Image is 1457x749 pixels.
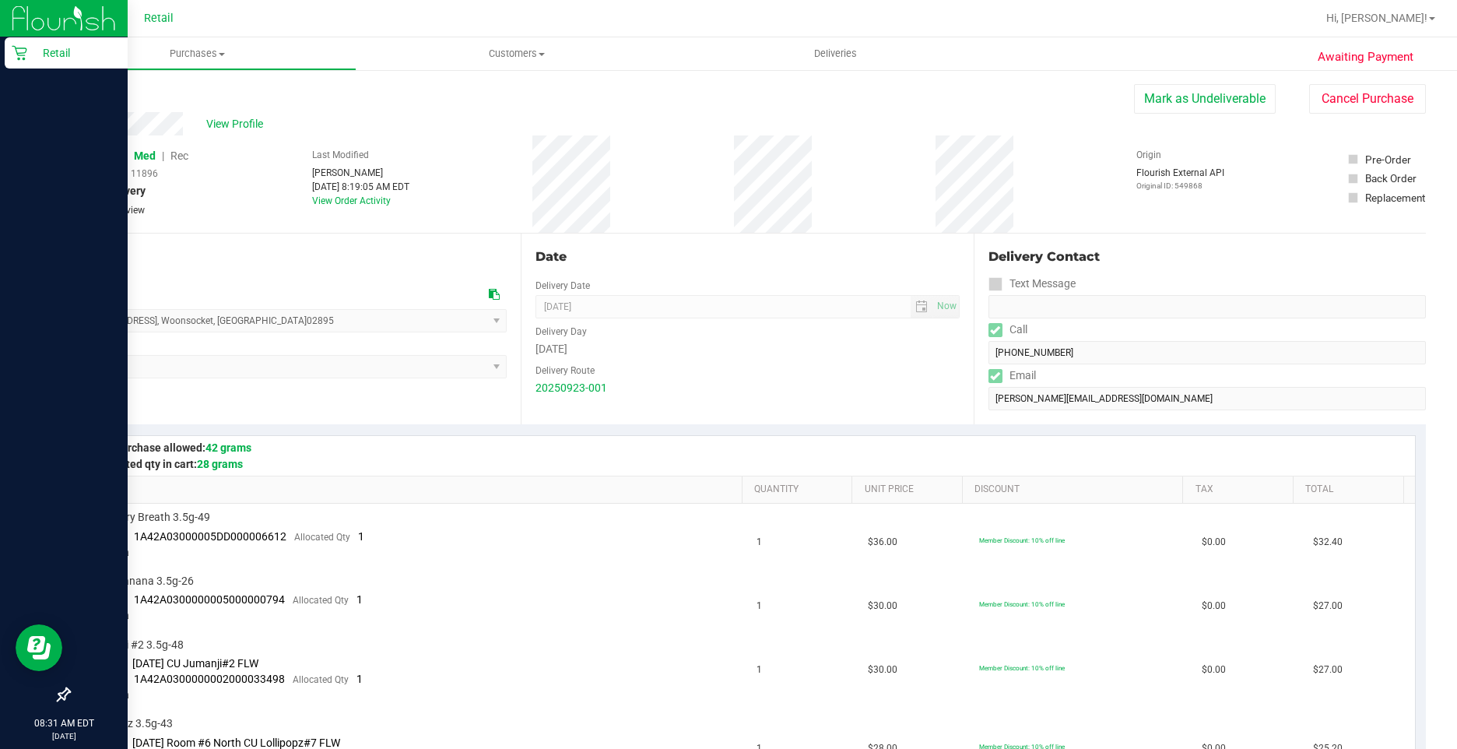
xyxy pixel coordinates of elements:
span: View Profile [206,116,269,132]
input: Format: (999) 999-9999 [988,341,1426,364]
label: Delivery Date [535,279,590,293]
span: [DATE] CU Jumanji#2 FLW [132,657,258,670]
p: 08:31 AM EDT [7,716,121,730]
div: Copy address to clipboard [489,287,500,303]
span: $30.00 [868,663,897,677]
a: Deliveries [676,37,995,70]
label: Text Message [988,273,1076,295]
div: Flourish External API [1136,166,1224,192]
span: Member Discount: 10% off line [979,536,1065,544]
a: Quantity [754,484,846,496]
span: $27.00 [1313,599,1343,614]
span: Blueberry Breath 3.5g-49 [90,510,210,525]
div: Delivery Contact [988,248,1426,266]
span: Member Discount: 10% off line [979,600,1065,608]
span: $0.00 [1202,599,1226,614]
span: 1A42A0300000002000033498 [134,673,285,685]
span: 1 [757,535,762,550]
p: [DATE] [7,730,121,742]
span: 1A42A03000005DD000006612 [134,530,286,543]
span: Allocated Qty [293,674,349,685]
a: View Order Activity [312,195,391,206]
span: [DATE] Room #6 North CU Lollipopz#7 FLW [132,737,340,749]
span: Allocated Qty [293,595,349,606]
span: $0.00 [1202,663,1226,677]
span: | [162,149,164,162]
span: Rec [170,149,188,162]
span: Hi, [PERSON_NAME]! [1326,12,1427,24]
div: [PERSON_NAME] [312,166,409,180]
span: 1 [356,673,363,685]
div: [DATE] [535,341,959,357]
span: Customers [357,47,675,61]
a: Unit Price [865,484,957,496]
span: 1 [757,663,762,677]
span: Jumanji #2 3.5g-48 [90,638,184,652]
a: Customers [356,37,676,70]
span: Member Discount: 10% off line [979,664,1065,672]
a: Tax [1195,484,1287,496]
label: Call [988,318,1027,341]
span: Lollipopz 3.5g-43 [90,716,173,731]
span: Awaiting Payment [1318,48,1413,66]
span: Med [134,149,156,162]
label: Delivery Day [535,325,587,339]
div: [DATE] 8:19:05 AM EDT [312,180,409,194]
span: 1 [356,593,363,606]
span: Fried Banana 3.5g-26 [90,574,194,589]
a: Discount [974,484,1177,496]
a: Total [1305,484,1397,496]
iframe: Resource center [16,624,62,671]
span: 1 [757,599,762,614]
a: 20250923-001 [535,382,607,394]
button: Cancel Purchase [1309,84,1426,114]
span: 42 grams [205,441,251,454]
p: Original ID: 549868 [1136,180,1224,192]
span: $32.40 [1313,535,1343,550]
inline-svg: Retail [12,45,27,61]
button: Mark as Undeliverable [1134,84,1276,114]
label: Last Modified [312,148,369,162]
span: Deliveries [793,47,878,61]
label: Delivery Route [535,364,595,378]
span: $27.00 [1313,663,1343,677]
p: Retail [27,44,121,62]
div: Date [535,248,959,266]
span: Retail [144,12,174,25]
label: Origin [1136,148,1161,162]
span: Max purchase allowed: [92,441,251,454]
span: Estimated qty in cart: [92,458,243,470]
input: Format: (999) 999-9999 [988,295,1426,318]
span: $30.00 [868,599,897,614]
span: 11896 [131,167,158,181]
div: Pre-Order [1365,152,1411,167]
span: $0.00 [1202,535,1226,550]
span: 1 [358,530,364,543]
span: $36.00 [868,535,897,550]
label: Email [988,364,1036,387]
span: Purchases [38,47,356,61]
a: Purchases [37,37,356,70]
span: 28 grams [197,458,243,470]
div: Location [68,248,507,266]
a: SKU [92,484,736,496]
div: Replacement [1365,190,1425,206]
span: Allocated Qty [294,532,350,543]
div: Back Order [1365,171,1417,186]
span: 1A42A0300000005000000794 [134,593,285,606]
